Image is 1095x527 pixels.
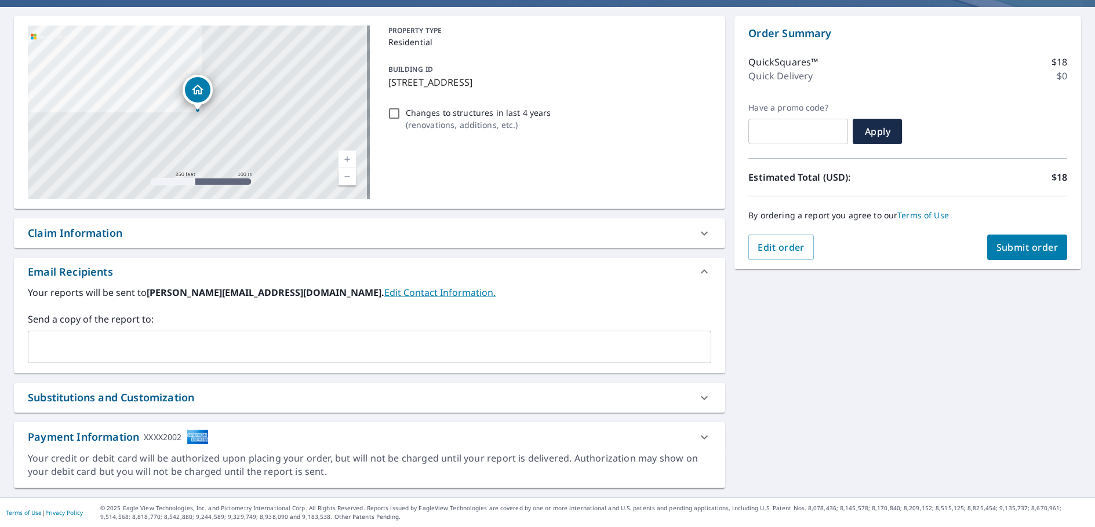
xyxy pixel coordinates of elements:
div: Email Recipients [14,258,725,286]
div: Email Recipients [28,264,113,280]
a: Current Level 17, Zoom In [339,151,356,168]
p: $0 [1057,69,1067,83]
p: $18 [1052,55,1067,69]
div: Dropped pin, building 1, Residential property, 7595 Marthas Way Navarre, FL 32566 [183,75,213,111]
p: | [6,509,83,516]
a: Privacy Policy [45,508,83,517]
b: [PERSON_NAME][EMAIL_ADDRESS][DOMAIN_NAME]. [147,286,384,299]
img: cardImage [187,429,209,445]
p: ( renovations, additions, etc. ) [406,119,551,131]
div: Claim Information [14,218,725,248]
div: Substitutions and Customization [28,390,194,405]
label: Your reports will be sent to [28,286,711,299]
p: QuickSquares™ [748,55,818,69]
p: PROPERTY TYPE [388,25,707,36]
span: Edit order [758,241,805,254]
p: Quick Delivery [748,69,813,83]
div: XXXX2002 [144,429,181,445]
p: BUILDING ID [388,64,433,74]
button: Edit order [748,235,814,260]
button: Apply [853,119,902,144]
div: Claim Information [28,225,122,241]
button: Submit order [987,235,1068,260]
p: Changes to structures in last 4 years [406,107,551,119]
a: Terms of Use [6,508,42,517]
p: Estimated Total (USD): [748,170,908,184]
a: Terms of Use [897,210,949,221]
div: Payment Information [28,429,209,445]
p: Order Summary [748,25,1067,41]
p: By ordering a report you agree to our [748,210,1067,221]
p: [STREET_ADDRESS] [388,75,707,89]
label: Have a promo code? [748,103,848,113]
label: Send a copy of the report to: [28,312,711,326]
div: Payment InformationXXXX2002cardImage [14,422,725,452]
p: Residential [388,36,707,48]
a: Current Level 17, Zoom Out [339,168,356,185]
span: Apply [862,125,893,138]
span: Submit order [996,241,1058,254]
div: Substitutions and Customization [14,383,725,412]
p: $18 [1052,170,1067,184]
p: © 2025 Eagle View Technologies, Inc. and Pictometry International Corp. All Rights Reserved. Repo... [100,504,1089,521]
a: EditContactInfo [384,286,496,299]
div: Your credit or debit card will be authorized upon placing your order, but will not be charged unt... [28,452,711,478]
